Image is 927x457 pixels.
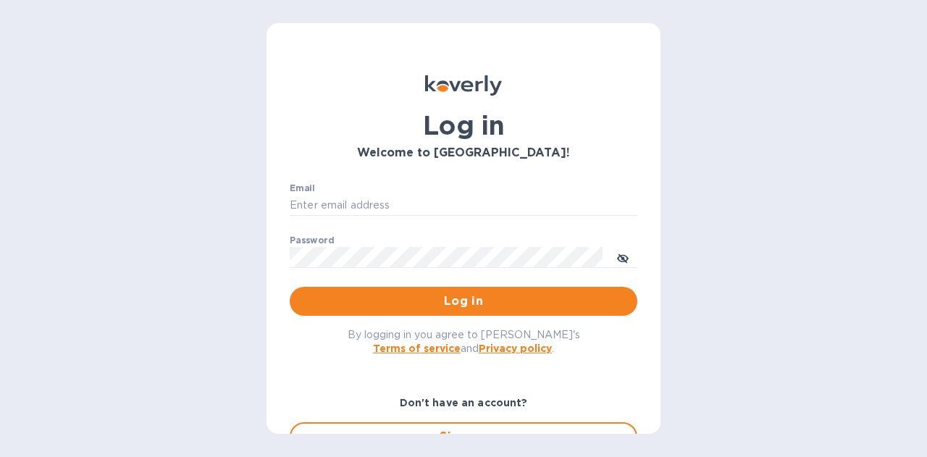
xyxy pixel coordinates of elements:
[400,397,528,408] b: Don't have an account?
[290,184,315,193] label: Email
[301,293,626,310] span: Log in
[425,75,502,96] img: Koverly
[479,343,552,354] a: Privacy policy
[290,236,334,245] label: Password
[290,422,637,451] button: Sign up
[303,428,624,445] span: Sign up
[290,110,637,141] h1: Log in
[608,243,637,272] button: toggle password visibility
[290,195,637,217] input: Enter email address
[290,146,637,160] h3: Welcome to [GEOGRAPHIC_DATA]!
[290,287,637,316] button: Log in
[348,329,580,354] span: By logging in you agree to [PERSON_NAME]'s and .
[373,343,461,354] a: Terms of service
